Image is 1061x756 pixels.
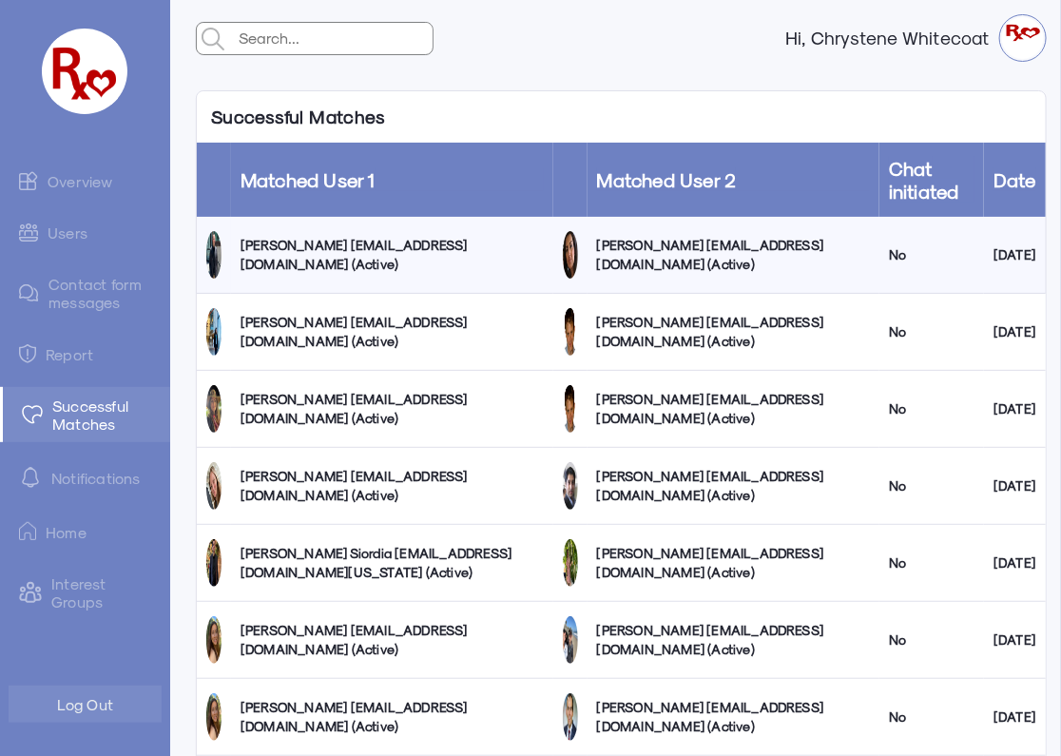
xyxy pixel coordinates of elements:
[993,553,1036,572] div: [DATE]
[993,399,1036,418] div: [DATE]
[597,313,870,351] div: [PERSON_NAME] [EMAIL_ADDRESS][DOMAIN_NAME] (Active)
[241,621,544,659] div: [PERSON_NAME] [EMAIL_ADDRESS][DOMAIN_NAME] (Active)
[889,322,974,341] div: No
[563,539,578,587] img: x1agfn3vzkmi3dv6kcsa.jpg
[597,544,870,582] div: [PERSON_NAME] [EMAIL_ADDRESS][DOMAIN_NAME] (Active)
[993,476,1036,495] div: [DATE]
[19,284,39,302] img: admin-ic-contact-message.svg
[234,23,433,53] input: Search...
[597,390,870,428] div: [PERSON_NAME] [EMAIL_ADDRESS][DOMAIN_NAME] (Active)
[889,476,974,495] div: No
[197,23,229,55] img: admin-search.svg
[241,236,544,274] div: [PERSON_NAME] [EMAIL_ADDRESS][DOMAIN_NAME] (Active)
[19,223,38,242] img: admin-ic-users.svg
[889,553,974,572] div: No
[889,399,974,418] div: No
[889,708,974,727] div: No
[241,698,544,736] div: [PERSON_NAME] [EMAIL_ADDRESS][DOMAIN_NAME] (Active)
[206,231,222,279] img: wzi9xzdmkac4pjxxmzi3.jpg
[993,322,1036,341] div: [DATE]
[597,168,737,191] a: Matched User 2
[241,390,544,428] div: [PERSON_NAME] [EMAIL_ADDRESS][DOMAIN_NAME] (Active)
[889,245,974,264] div: No
[563,231,578,279] img: a7esil6msxyi5ldkdszc.jpg
[597,236,870,274] div: [PERSON_NAME] [EMAIL_ADDRESS][DOMAIN_NAME] (Active)
[889,630,974,649] div: No
[241,313,544,351] div: [PERSON_NAME] [EMAIL_ADDRESS][DOMAIN_NAME] (Active)
[19,466,42,489] img: notification-default-white.svg
[889,157,959,203] a: Chat initiated
[197,91,399,143] p: Successful Matches
[785,29,999,48] strong: Hi, Chrystene Whitecoat
[206,308,222,356] img: titzhktlmczoihpi8ubh.jpg
[563,385,578,433] img: r4t4hiwimrejemy3pvd2.jpg
[241,544,544,582] div: [PERSON_NAME] Siordia [EMAIL_ADDRESS][DOMAIN_NAME][US_STATE] (Active)
[206,385,222,433] img: de2jv1lytegpmlfr9y0u.png
[993,708,1036,727] div: [DATE]
[19,522,36,541] img: ic-home.png
[206,539,222,587] img: jyjgzcdhnwktx2fh6tpq.jpg
[563,693,578,741] img: xdvhmtpjxiqn32enmfpc.jpg
[206,616,222,664] img: ab7v9m53vufycn3wkule.png
[597,467,870,505] div: [PERSON_NAME] [EMAIL_ADDRESS][DOMAIN_NAME] (Active)
[993,245,1036,264] div: [DATE]
[993,630,1036,649] div: [DATE]
[19,171,38,190] img: admin-ic-overview.svg
[19,581,42,604] img: intrestGropus.svg
[563,308,578,356] img: r4t4hiwimrejemy3pvd2.jpg
[206,462,222,510] img: qu5cne1kipfi3ohquvkw.jpg
[19,344,36,363] img: admin-ic-report.svg
[563,616,578,664] img: vnivom1mx5s6avaqshr1.jpg
[241,168,376,191] a: Matched User 1
[597,621,870,659] div: [PERSON_NAME] [EMAIL_ADDRESS][DOMAIN_NAME] (Active)
[241,467,544,505] div: [PERSON_NAME] [EMAIL_ADDRESS][DOMAIN_NAME] (Active)
[9,686,162,723] button: Log Out
[597,698,870,736] div: [PERSON_NAME] [EMAIL_ADDRESS][DOMAIN_NAME] (Active)
[993,168,1036,191] a: Date
[206,693,222,741] img: ab7v9m53vufycn3wkule.png
[563,462,578,510] img: ayw03h2ogqocysdqwqip.png
[22,405,43,424] img: matched.svg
